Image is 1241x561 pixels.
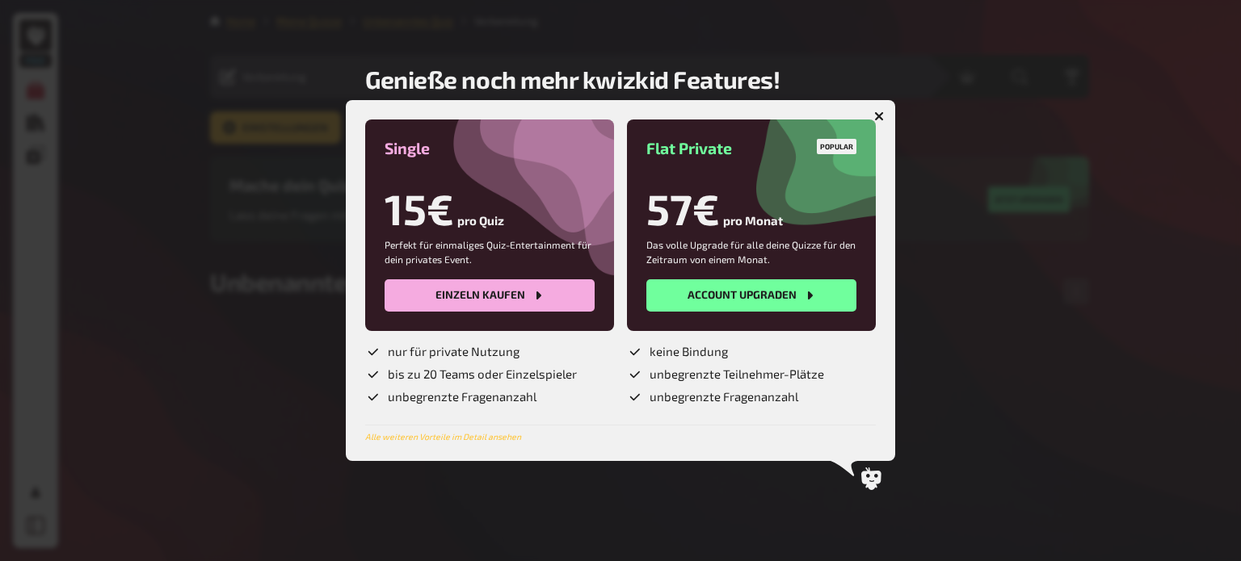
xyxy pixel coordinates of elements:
span: unbegrenzte Fragenanzahl [650,389,798,405]
span: unbegrenzte Teilnehmer-Plätze [650,366,824,383]
span: keine Bindung [650,344,728,360]
span: nur für private Nutzung [388,344,520,360]
span: bis zu 20 Teams oder Einzelspieler [388,366,577,383]
a: Alle weiteren Vorteile im Detail ansehen [365,432,521,442]
h3: Single [385,139,595,157]
button: Einzeln kaufen [385,279,595,312]
span: unbegrenzte Fragenanzahl [388,389,536,405]
h1: 57€ [646,183,720,234]
div: Popular [817,139,856,154]
h2: Genieße noch mehr kwizkid Features! [365,65,780,94]
span: pro Quiz [457,213,504,234]
p: Das volle Upgrade für alle deine Quizze für den Zeitraum von einem Monat. [646,237,856,266]
p: Perfekt für einmaliges Quiz-Entertainment für dein privates Event. [385,237,595,266]
h3: Flat Private [646,139,856,157]
button: Account upgraden [646,279,856,312]
span: pro Monat [723,213,783,234]
h1: 15€ [385,183,454,234]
